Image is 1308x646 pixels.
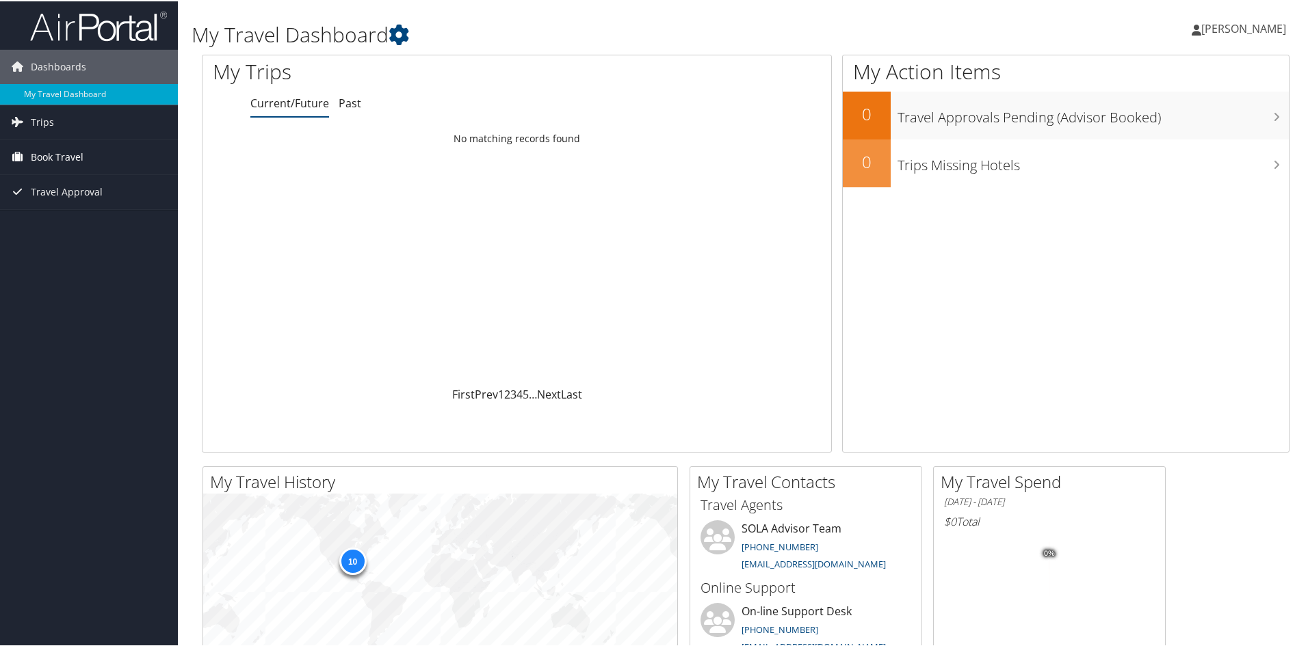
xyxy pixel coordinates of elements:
span: Dashboards [31,49,86,83]
li: SOLA Advisor Team [694,519,918,575]
tspan: 0% [1044,548,1055,556]
a: 3 [510,386,516,401]
h1: My Action Items [843,56,1289,85]
a: Past [339,94,361,109]
h3: Trips Missing Hotels [898,148,1289,174]
a: 5 [523,386,529,401]
h2: My Travel Contacts [697,469,921,492]
a: [PHONE_NUMBER] [742,539,818,552]
h3: Travel Approvals Pending (Advisor Booked) [898,100,1289,126]
h6: [DATE] - [DATE] [944,494,1155,507]
h1: My Travel Dashboard [192,19,930,48]
a: Last [561,386,582,401]
a: Current/Future [250,94,329,109]
img: airportal-logo.png [30,9,167,41]
a: [PERSON_NAME] [1192,7,1300,48]
span: Travel Approval [31,174,103,208]
span: … [529,386,537,401]
a: [EMAIL_ADDRESS][DOMAIN_NAME] [742,556,886,569]
a: 4 [516,386,523,401]
a: 2 [504,386,510,401]
div: 10 [339,546,366,574]
h6: Total [944,513,1155,528]
h3: Online Support [701,577,911,596]
span: Trips [31,104,54,138]
a: Next [537,386,561,401]
a: First [452,386,475,401]
h3: Travel Agents [701,494,911,513]
h2: My Travel History [210,469,677,492]
span: $0 [944,513,956,528]
a: 1 [498,386,504,401]
a: [PHONE_NUMBER] [742,622,818,634]
h2: My Travel Spend [941,469,1165,492]
h2: 0 [843,101,891,124]
h1: My Trips [213,56,559,85]
a: 0Trips Missing Hotels [843,138,1289,186]
h2: 0 [843,149,891,172]
a: Prev [475,386,498,401]
span: [PERSON_NAME] [1201,20,1286,35]
td: No matching records found [202,125,831,150]
span: Book Travel [31,139,83,173]
a: 0Travel Approvals Pending (Advisor Booked) [843,90,1289,138]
